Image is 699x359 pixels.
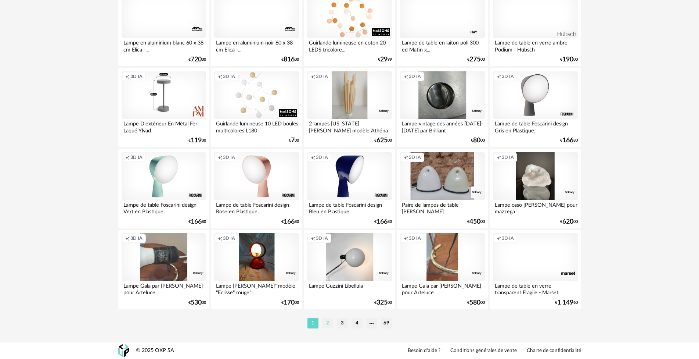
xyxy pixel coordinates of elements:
[122,38,206,53] div: Lampe en aluminium blanc 60 x 38 cm Elica -...
[130,154,143,160] span: 3D IA
[125,235,130,241] span: Creation icon
[188,138,206,143] div: € 00
[469,219,480,224] span: 450
[281,219,299,224] div: € 80
[374,300,392,305] div: € 00
[125,74,130,79] span: Creation icon
[560,219,578,224] div: € 00
[191,219,202,224] span: 166
[527,348,581,354] a: Charte de confidentialité
[400,200,484,215] div: Paire de lampes de table [PERSON_NAME]
[376,300,388,305] span: 325
[400,119,484,134] div: Lampe vintage des années [DATE]-[DATE] par Brilliant
[316,235,328,241] span: 3D IA
[497,235,501,241] span: Creation icon
[374,219,392,224] div: € 80
[214,281,299,296] div: Lampe [PERSON_NAME]" modèle "Eclisse" rouge"
[188,300,206,305] div: € 00
[490,230,581,309] a: Creation icon 3D IA Lampe de table en verre transparent Fragile - Marset €1 14960
[490,149,581,228] a: Creation icon 3D IA Lampe osso [PERSON_NAME] pour mazzega €62000
[130,235,143,241] span: 3D IA
[218,74,222,79] span: Creation icon
[118,230,209,309] a: Creation icon 3D IA Lampe Gala par [PERSON_NAME] pour Arteluce €53000
[337,318,348,328] li: 3
[467,300,485,305] div: € 00
[284,219,295,224] span: 166
[307,119,392,134] div: 2 lampes [US_STATE][PERSON_NAME] modèle Athéna
[122,281,206,296] div: Lampe Gala par [PERSON_NAME] pour Arteluce
[467,219,485,224] div: € 00
[214,200,299,215] div: Lampe de table Foscarini design Rose en Plastique.
[352,318,363,328] li: 4
[289,138,299,143] div: € 00
[284,57,295,62] span: 816
[188,57,206,62] div: € 00
[218,154,222,160] span: Creation icon
[118,149,209,228] a: Creation icon 3D IA Lampe de table Foscarini design Vert en Plastique. €16680
[214,38,299,53] div: Lampe en aluminium noir 60 x 38 cm Elica -...
[404,154,408,160] span: Creation icon
[191,300,202,305] span: 530
[493,281,577,296] div: Lampe de table en verre transparent Fragile - Marset
[400,38,484,53] div: Lampe de table en laiton poli 300 ed Matin x...
[380,57,388,62] span: 29
[218,235,222,241] span: Creation icon
[211,149,302,228] a: Creation icon 3D IA Lampe de table Foscarini design Rose en Plastique. €16680
[125,154,130,160] span: Creation icon
[311,235,315,241] span: Creation icon
[562,138,573,143] span: 166
[471,138,485,143] div: € 00
[381,318,392,328] li: 69
[378,57,392,62] div: € 99
[122,119,206,134] div: Lampe D'extérieur En Métal Fer Laqué Ylyad
[376,219,388,224] span: 166
[400,281,484,296] div: Lampe Gala par [PERSON_NAME] pour Arteluce
[223,235,235,241] span: 3D IA
[473,138,480,143] span: 80
[560,57,578,62] div: € 00
[223,74,235,79] span: 3D IA
[562,219,573,224] span: 620
[376,138,388,143] span: 625
[316,154,328,160] span: 3D IA
[307,200,392,215] div: Lampe de table Foscarini design Bleu en Plastique.
[284,300,295,305] span: 170
[502,235,514,241] span: 3D IA
[316,74,328,79] span: 3D IA
[118,68,209,147] a: Creation icon 3D IA Lampe D'extérieur En Métal Fer Laqué Ylyad €11900
[562,57,573,62] span: 190
[211,230,302,309] a: Creation icon 3D IA Lampe [PERSON_NAME]" modèle "Eclisse" rouge" €17000
[467,57,485,62] div: € 00
[409,74,421,79] span: 3D IA
[493,119,577,134] div: Lampe de table Foscarini design Gris en Plastique.
[409,154,421,160] span: 3D IA
[118,344,129,357] img: OXP
[191,138,202,143] span: 119
[322,318,333,328] li: 2
[311,74,315,79] span: Creation icon
[469,300,480,305] span: 580
[304,230,395,309] a: Creation icon 3D IA Lampe Guzzini Libellula €32500
[122,200,206,215] div: Lampe de table Foscarini design Vert en Plastique.
[450,348,517,354] a: Conditions générales de vente
[211,68,302,147] a: Creation icon 3D IA Guirlande lumineuse 10 LED boules multicolores L180 €700
[397,68,488,147] a: Creation icon 3D IA Lampe vintage des années [DATE]-[DATE] par Brilliant €8000
[409,235,421,241] span: 3D IA
[307,318,318,328] li: 1
[490,68,581,147] a: Creation icon 3D IA Lampe de table Foscarini design Gris en Plastique. €16680
[555,300,578,305] div: € 60
[304,149,395,228] a: Creation icon 3D IA Lampe de table Foscarini design Bleu en Plastique. €16680
[404,74,408,79] span: Creation icon
[469,57,480,62] span: 275
[408,348,440,354] a: Besoin d'aide ?
[304,68,395,147] a: Creation icon 3D IA 2 lampes [US_STATE][PERSON_NAME] modèle Athéna €62500
[497,154,501,160] span: Creation icon
[307,281,392,296] div: Lampe Guzzini Libellula
[307,38,392,53] div: Guirlande lumineuse en coton 20 LEDS tricolore...
[497,74,501,79] span: Creation icon
[502,154,514,160] span: 3D IA
[404,235,408,241] span: Creation icon
[214,119,299,134] div: Guirlande lumineuse 10 LED boules multicolores L180
[493,200,577,215] div: Lampe osso [PERSON_NAME] pour mazzega
[281,300,299,305] div: € 00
